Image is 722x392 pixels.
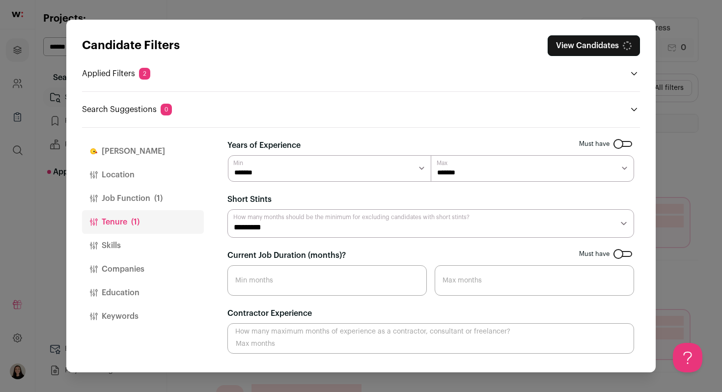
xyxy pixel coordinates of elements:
[227,194,272,205] label: Short Stints
[82,40,180,52] strong: Candidate Filters
[673,343,702,372] iframe: Help Scout Beacon - Open
[548,35,640,56] button: Close search preferences
[82,234,204,257] button: Skills
[82,257,204,281] button: Companies
[227,265,427,296] input: Min months
[82,210,204,234] button: Tenure(1)
[139,68,150,80] span: 2
[82,187,204,210] button: Job Function(1)
[82,140,204,163] button: [PERSON_NAME]
[82,104,172,115] p: Search Suggestions
[435,265,634,296] input: Max months
[579,140,610,148] span: Must have
[437,159,447,167] label: Max
[161,104,172,115] span: 0
[227,140,301,151] label: Years of Experience
[82,305,204,328] button: Keywords
[628,68,640,80] button: Open applied filters
[227,308,312,319] label: Contractor Experience
[82,163,204,187] button: Location
[233,159,243,167] label: Min
[82,281,204,305] button: Education
[131,216,139,228] span: (1)
[227,250,346,261] label: Current Job Duration (months)?
[227,323,634,354] input: Max months
[82,68,150,80] p: Applied Filters
[154,193,163,204] span: (1)
[579,250,610,258] span: Must have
